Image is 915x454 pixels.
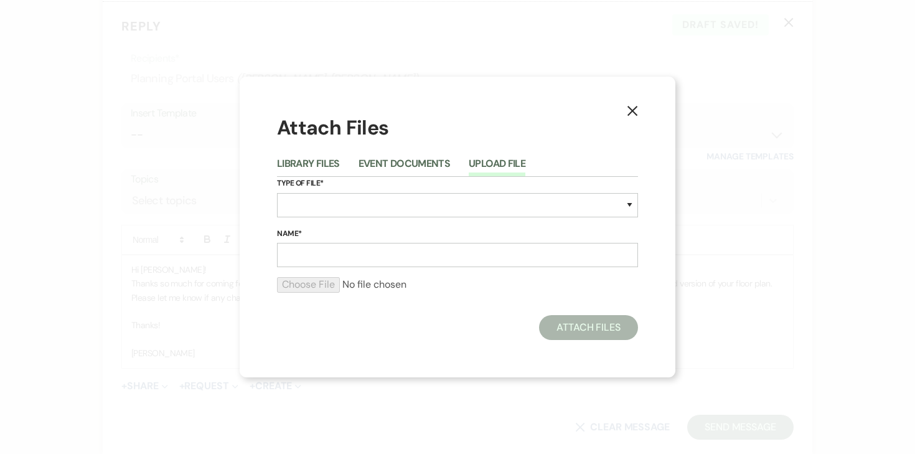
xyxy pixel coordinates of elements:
button: Library Files [277,159,340,176]
h1: Attach Files [277,114,638,142]
button: Event Documents [359,159,450,176]
label: Type of File* [277,177,638,191]
button: Attach Files [539,315,638,340]
button: Upload File [469,159,525,176]
label: Name* [277,227,638,241]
